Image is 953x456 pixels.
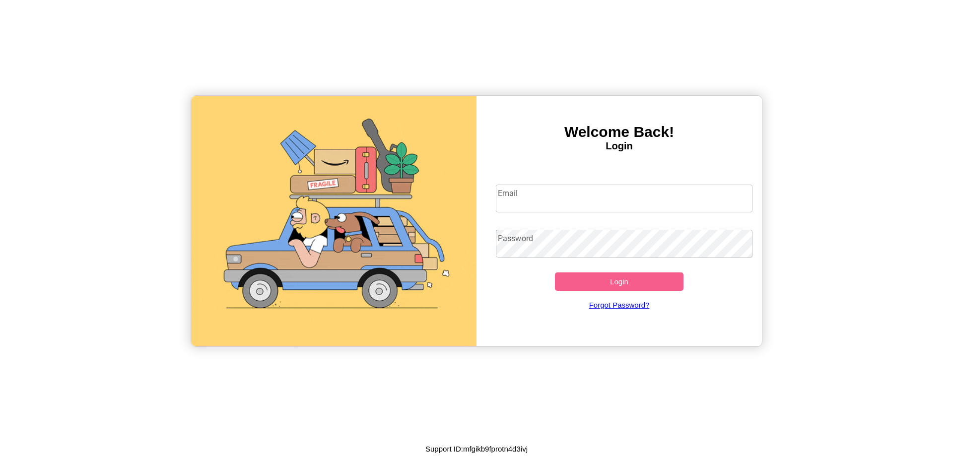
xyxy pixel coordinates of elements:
[491,291,748,319] a: Forgot Password?
[425,442,528,456] p: Support ID: mfgikb9fprotn4d3ivj
[191,96,476,346] img: gif
[476,124,762,140] h3: Welcome Back!
[555,272,683,291] button: Login
[476,140,762,152] h4: Login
